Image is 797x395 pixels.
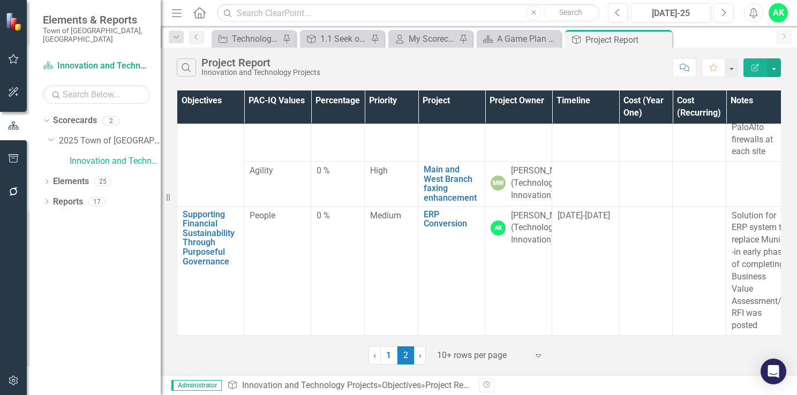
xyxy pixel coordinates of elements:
div: A Game Plan for the Future [497,32,558,45]
div: Project Report [425,380,478,390]
td: Double-Click to Edit [311,162,365,206]
div: Project Report [201,57,320,69]
td: Double-Click to Edit [365,162,418,206]
div: [PERSON_NAME] (Technology & Innovation) [511,165,575,202]
span: People [250,210,275,221]
div: 2 [102,116,119,125]
button: [DATE]-25 [631,3,711,22]
div: 0 % [317,210,359,222]
td: Double-Click to Edit [485,206,552,335]
div: [PERSON_NAME] (Technology & Innovation) [511,210,575,247]
a: Innovation and Technology Projects [43,60,150,72]
td: Double-Click to Edit [365,206,418,335]
span: › [419,350,422,360]
div: 0 % [317,165,359,177]
td: Double-Click to Edit Right Click for Context Menu [418,162,485,206]
button: Search [544,5,597,20]
td: Double-Click to Edit Right Click for Context Menu [418,206,485,335]
a: Main and West Branch faxing enhancement [424,165,479,202]
td: Double-Click to Edit [244,206,311,335]
span: Solution for ERP system to replace Munis -in early phase of completing Business Value Assessment/... [732,210,797,331]
td: Double-Click to Edit [673,162,726,206]
a: Technology and Innovation - Tactical Actions [214,32,280,45]
a: Objectives [382,380,421,390]
input: Search Below... [43,85,150,104]
div: MW [491,176,506,191]
div: AK [491,221,506,236]
td: Double-Click to Edit [552,162,619,206]
span: Administrator [171,380,222,391]
span: Elements & Reports [43,13,150,26]
div: Project Report [585,33,670,47]
a: ERP Conversion [424,210,479,229]
a: Scorecards [53,115,97,127]
td: Double-Click to Edit [726,162,793,206]
a: Elements [53,176,89,188]
div: Technology and Innovation - Tactical Actions [232,32,280,45]
span: Search [559,8,582,17]
td: Double-Click to Edit [552,206,619,335]
a: Reports [53,196,83,208]
span: 2 [397,346,415,364]
span: Agility [250,165,273,176]
a: 1.1 Seek opportunities to enhance public trust by sharing information in an accessible, convenien... [303,32,368,45]
td: Double-Click to Edit [673,206,726,335]
button: AK [769,3,788,22]
td: Double-Click to Edit [619,162,673,206]
div: Innovation and Technology Projects [201,69,320,77]
a: My Scorecard [391,32,456,45]
span: High [370,165,388,176]
a: A Game Plan for the Future [479,32,558,45]
td: Double-Click to Edit [311,206,365,335]
span: [DATE]-[DATE] [558,210,610,221]
input: Search ClearPoint... [217,4,600,22]
div: Open Intercom Messenger [761,359,786,384]
td: Double-Click to Edit [485,162,552,206]
td: Double-Click to Edit [244,162,311,206]
div: 25 [94,177,111,186]
img: ClearPoint Strategy [5,12,24,31]
td: Double-Click to Edit [619,206,673,335]
a: 2025 Town of [GEOGRAPHIC_DATA] [59,135,161,147]
div: [DATE]-25 [635,7,707,20]
div: 1.1 Seek opportunities to enhance public trust by sharing information in an accessible, convenien... [320,32,368,45]
a: Innovation and Technology Projects [242,380,378,390]
small: Town of [GEOGRAPHIC_DATA], [GEOGRAPHIC_DATA] [43,26,150,44]
span: ‹ [373,350,376,360]
a: Supporting Financial Sustainability Through Purposeful Governance [183,210,238,267]
div: My Scorecard [409,32,456,45]
span: Medium [370,210,401,221]
td: Double-Click to Edit Right Click for Context Menu [177,206,244,335]
td: Double-Click to Edit [726,206,793,335]
div: » » [227,379,471,392]
div: 17 [88,197,106,206]
a: 1 [380,346,397,364]
a: Innovation and Technology Projects [70,155,161,168]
